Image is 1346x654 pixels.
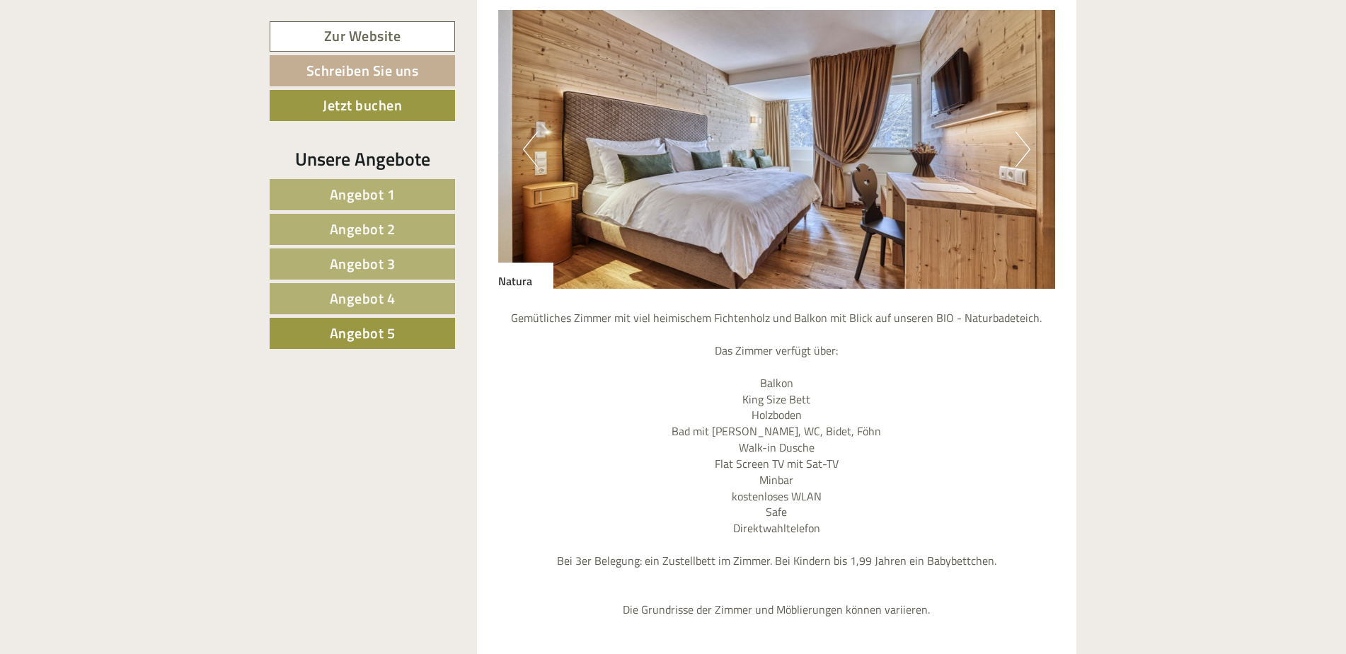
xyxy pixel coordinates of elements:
div: Unsere Angebote [270,146,455,172]
span: Angebot 1 [330,183,396,205]
a: Schreiben Sie uns [270,55,455,86]
div: Natura [498,263,553,289]
span: Angebot 3 [330,253,396,275]
span: Angebot 4 [330,287,396,309]
img: image [498,10,1056,289]
a: Zur Website [270,21,455,52]
span: Angebot 5 [330,322,396,344]
span: Angebot 2 [330,218,396,240]
button: Next [1016,132,1030,167]
button: Previous [523,132,538,167]
a: Jetzt buchen [270,90,455,121]
p: Gemütliches Zimmer mit viel heimischem Fichtenholz und Balkon mit Blick auf unseren BIO - Naturba... [498,310,1056,617]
